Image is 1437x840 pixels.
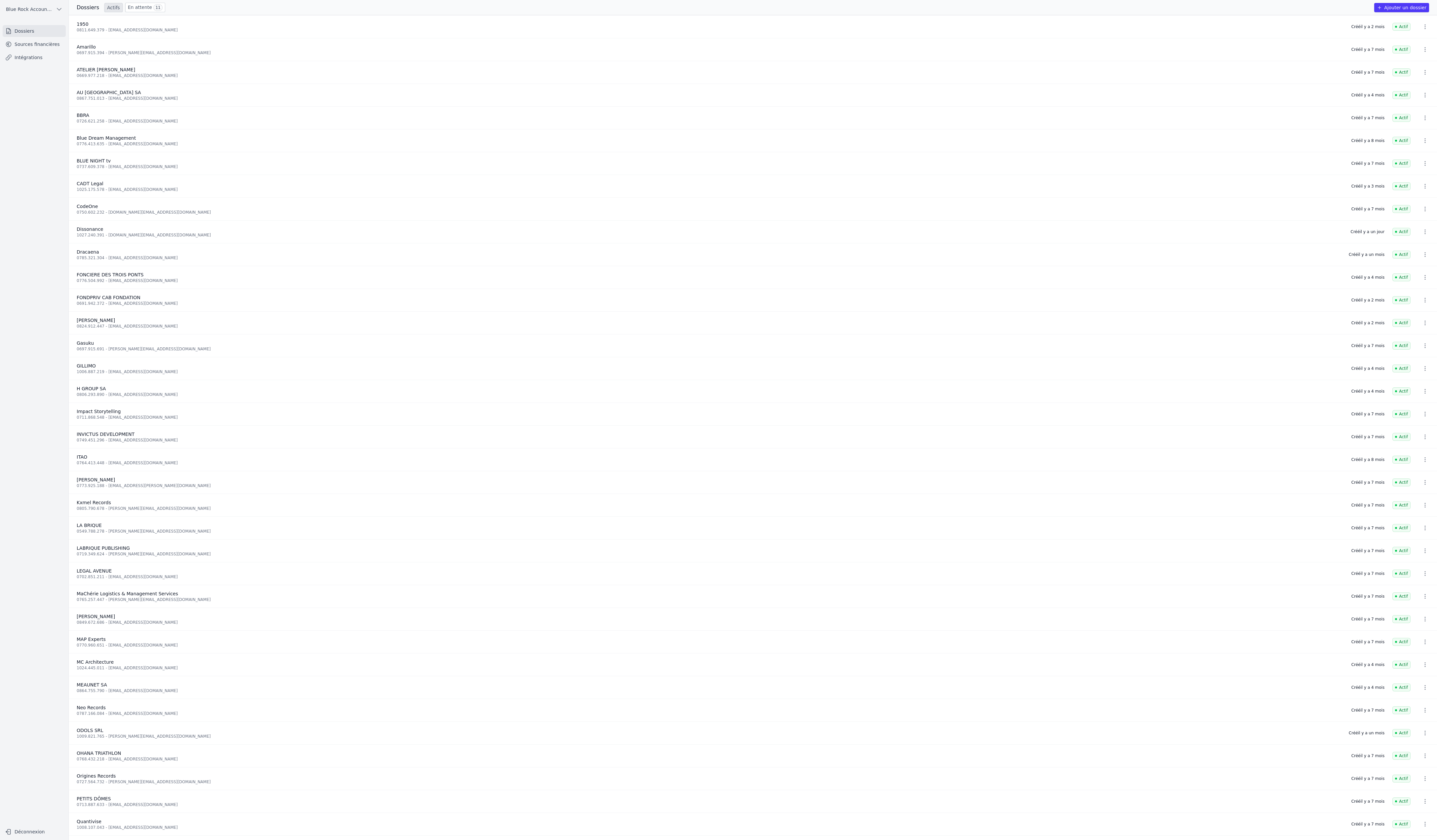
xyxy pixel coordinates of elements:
[1392,365,1411,372] span: Actif
[77,460,1343,466] div: 0764.413.448 - [EMAIL_ADDRESS][DOMAIN_NAME]
[1392,205,1411,213] span: Actif
[77,324,1343,329] div: 0824.912.447 - [EMAIL_ADDRESS][DOMAIN_NAME]
[77,318,115,323] span: [PERSON_NAME]
[77,415,1343,420] div: 0711.868.548 - [EMAIL_ADDRESS][DOMAIN_NAME]
[77,825,1343,830] div: 1008.107.043 - [EMAIL_ADDRESS][DOMAIN_NAME]
[1392,137,1411,145] span: Actif
[77,135,136,141] span: Blue Dream Management
[1392,410,1411,418] span: Actif
[77,363,96,368] span: GILLIMO
[1351,776,1384,781] div: Créé il y a 7 mois
[1351,206,1384,212] div: Créé il y a 7 mois
[77,113,89,118] span: BBRA
[1392,638,1411,646] span: Actif
[3,4,66,15] button: Blue Rock Accounting
[1392,592,1411,600] span: Actif
[77,50,1343,55] div: 0697.915.394 - [PERSON_NAME][EMAIL_ADDRESS][DOMAIN_NAME]
[77,643,1343,648] div: 0770.960.651 - [EMAIL_ADDRESS][DOMAIN_NAME]
[77,4,99,12] h3: Dossiers
[1392,68,1411,76] span: Actif
[77,591,178,596] span: MaChérie Logistics & Management Services
[1349,730,1384,736] div: Créé il y a un mois
[1392,478,1411,486] span: Actif
[1392,524,1411,532] span: Actif
[77,432,135,437] span: INVICTUS DEVELOPMENT
[1351,411,1384,417] div: Créé il y a 7 mois
[77,21,89,27] span: 1950
[1351,138,1384,143] div: Créé il y a 8 mois
[77,711,1343,716] div: 0787.166.084 - [EMAIL_ADDRESS][DOMAIN_NAME]
[77,27,1343,33] div: 0811.649.379 - [EMAIL_ADDRESS][DOMAIN_NAME]
[1392,319,1411,327] span: Actif
[77,301,1343,306] div: 0691.942.372 - [EMAIL_ADDRESS][DOMAIN_NAME]
[77,96,1343,101] div: 0867.751.013 - [EMAIL_ADDRESS][DOMAIN_NAME]
[1392,182,1411,190] span: Actif
[1351,434,1384,439] div: Créé il y a 7 mois
[1351,685,1384,690] div: Créé il y a 4 mois
[125,3,165,12] a: En attente 11
[77,506,1343,511] div: 0805.790.678 - [PERSON_NAME][EMAIL_ADDRESS][DOMAIN_NAME]
[77,477,115,482] span: [PERSON_NAME]
[77,568,112,574] span: LEGAL AVENUE
[77,819,101,824] span: Quantivise
[1351,229,1385,234] div: Créé il y a un jour
[1351,389,1384,394] div: Créé il y a 4 mois
[1351,457,1384,462] div: Créé il y a 8 mois
[77,529,1343,534] div: 0549.788.278 - [PERSON_NAME][EMAIL_ADDRESS][DOMAIN_NAME]
[77,272,143,277] span: FONCIERE DES TROIS PONTS
[77,386,106,391] span: H GROUP SA
[1351,24,1384,29] div: Créé il y a 2 mois
[1351,753,1384,758] div: Créé il y a 7 mois
[77,67,135,72] span: ATELIER [PERSON_NAME]
[77,734,1341,739] div: 1009.821.765 - [PERSON_NAME][EMAIL_ADDRESS][DOMAIN_NAME]
[1351,161,1384,166] div: Créé il y a 7 mois
[1392,729,1411,737] span: Actif
[1351,594,1384,599] div: Créé il y a 7 mois
[1392,342,1411,350] span: Actif
[1349,252,1384,257] div: Créé il y a un mois
[77,454,87,460] span: ITAO
[1351,571,1384,576] div: Créé il y a 7 mois
[77,278,1343,283] div: 0776.504.992 - [EMAIL_ADDRESS][DOMAIN_NAME]
[1351,366,1384,371] div: Créé il y a 4 mois
[77,340,94,346] span: Gasuku
[1351,503,1384,508] div: Créé il y a 7 mois
[1392,159,1411,167] span: Actif
[77,295,140,300] span: FONDPRIV CAB FONDATION
[1392,752,1411,760] span: Actif
[1351,320,1384,326] div: Créé il y a 2 mois
[1392,433,1411,441] span: Actif
[1392,296,1411,304] span: Actif
[1351,275,1384,280] div: Créé il y a 4 mois
[1351,799,1384,804] div: Créé il y a 7 mois
[77,232,1343,238] div: 1027.240.391 - [DOMAIN_NAME][EMAIL_ADDRESS][DOMAIN_NAME]
[1392,387,1411,395] span: Actif
[77,574,1343,579] div: 0702.851.211 - [EMAIL_ADDRESS][DOMAIN_NAME]
[1351,184,1384,189] div: Créé il y a 3 mois
[77,614,115,619] span: [PERSON_NAME]
[77,620,1343,625] div: 0849.672.686 - [EMAIL_ADDRESS][DOMAIN_NAME]
[1351,548,1384,553] div: Créé il y a 7 mois
[77,44,96,50] span: Amarillo
[1392,683,1411,691] span: Actif
[1351,47,1384,52] div: Créé il y a 7 mois
[1392,706,1411,714] span: Actif
[1351,639,1384,645] div: Créé il y a 7 mois
[153,4,162,11] span: 11
[1351,343,1384,348] div: Créé il y a 7 mois
[1392,228,1411,236] span: Actif
[3,826,66,837] button: Déconnexion
[77,728,103,733] span: ODOLS SRL
[77,73,1343,78] div: 0669.977.218 - [EMAIL_ADDRESS][DOMAIN_NAME]
[77,802,1343,807] div: 0713.887.633 - [EMAIL_ADDRESS][DOMAIN_NAME]
[77,756,1343,762] div: 0768.432.218 - [EMAIL_ADDRESS][DOMAIN_NAME]
[77,164,1343,169] div: 0737.609.378 - [EMAIL_ADDRESS][DOMAIN_NAME]
[77,158,111,163] span: BLUE NIGHT tv
[77,637,106,642] span: MAP Experts
[77,369,1343,374] div: 1006.887.219 - [EMAIL_ADDRESS][DOMAIN_NAME]
[77,90,141,95] span: AU [GEOGRAPHIC_DATA] SA
[3,38,66,50] a: Sources financières
[77,141,1343,147] div: 0776.413.635 - [EMAIL_ADDRESS][DOMAIN_NAME]
[1392,23,1411,31] span: Actif
[1392,251,1411,259] span: Actif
